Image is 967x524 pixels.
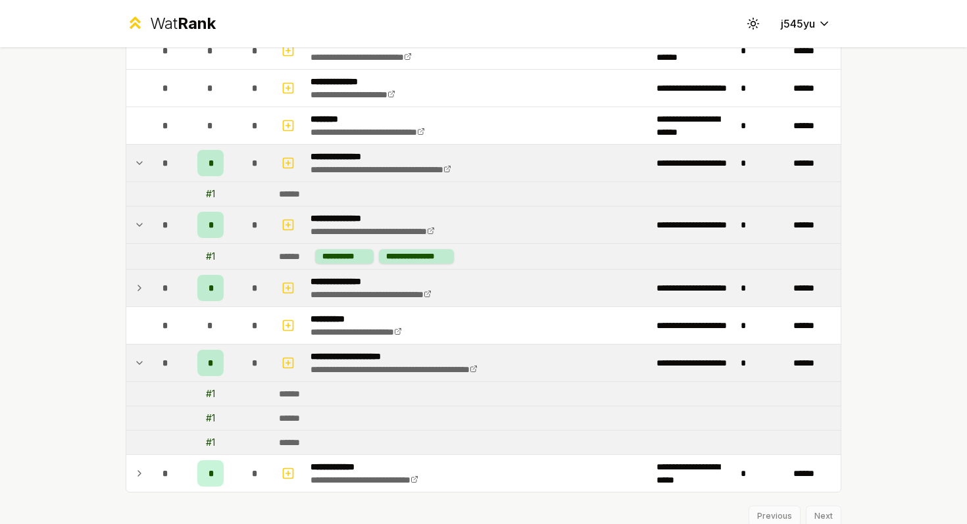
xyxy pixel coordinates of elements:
[781,16,815,32] span: j545yu
[150,13,216,34] div: Wat
[770,12,841,36] button: j545yu
[206,187,215,201] div: # 1
[206,387,215,400] div: # 1
[178,14,216,33] span: Rank
[126,13,216,34] a: WatRank
[206,412,215,425] div: # 1
[206,250,215,263] div: # 1
[206,436,215,449] div: # 1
